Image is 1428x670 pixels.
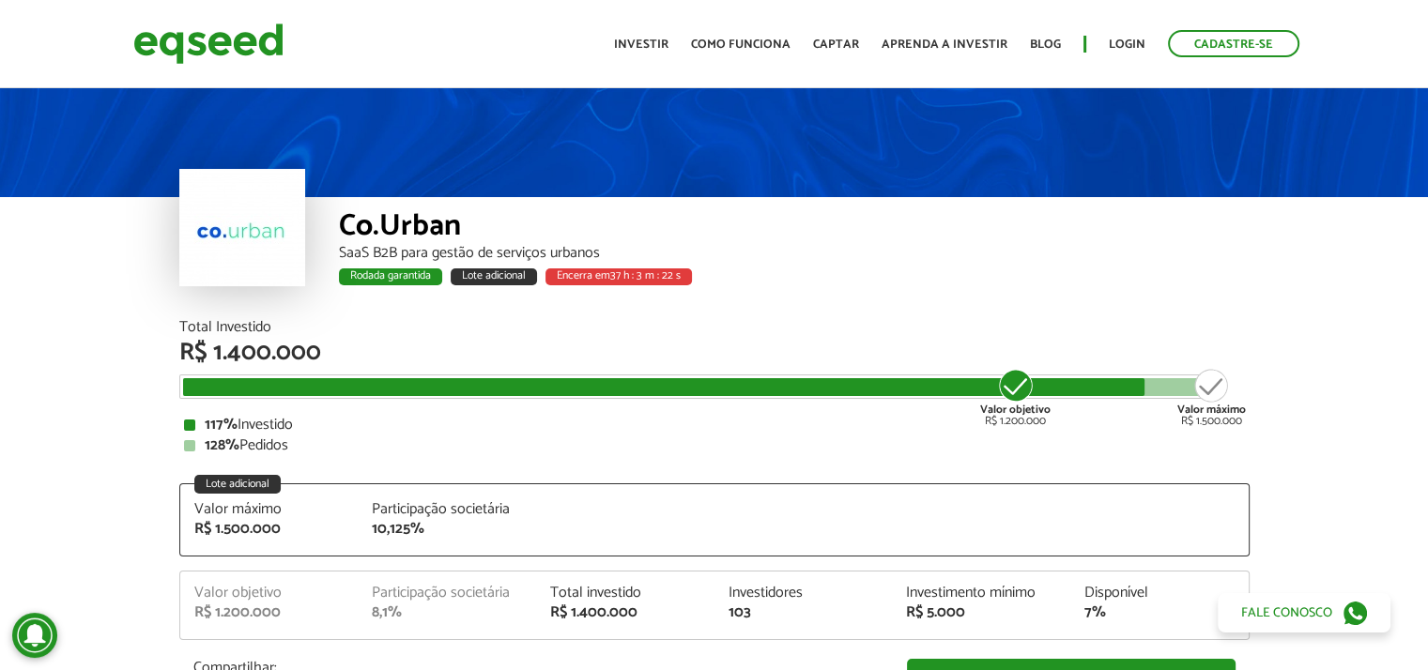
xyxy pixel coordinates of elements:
[194,475,281,494] div: Lote adicional
[339,268,442,285] div: Rodada garantida
[205,433,239,458] strong: 128%
[205,412,238,437] strong: 117%
[906,605,1056,620] div: R$ 5.000
[184,438,1245,453] div: Pedidos
[906,586,1056,601] div: Investimento mínimo
[545,268,692,285] div: Encerra em
[610,266,681,284] span: 37 h : 3 m : 22 s
[194,502,345,517] div: Valor máximo
[882,38,1007,51] a: Aprenda a investir
[728,586,878,601] div: Investidores
[691,38,791,51] a: Como funciona
[339,246,1250,261] div: SaaS B2B para gestão de serviços urbanos
[194,522,345,537] div: R$ 1.500.000
[813,38,859,51] a: Captar
[980,367,1051,427] div: R$ 1.200.000
[1168,30,1299,57] a: Cadastre-se
[339,211,1250,246] div: Co.Urban
[194,586,345,601] div: Valor objetivo
[184,418,1245,433] div: Investido
[1177,401,1246,419] strong: Valor máximo
[728,605,878,620] div: 103
[451,268,537,285] div: Lote adicional
[1084,586,1235,601] div: Disponível
[133,19,284,69] img: EqSeed
[179,341,1250,365] div: R$ 1.400.000
[1030,38,1061,51] a: Blog
[179,320,1250,335] div: Total Investido
[614,38,668,51] a: Investir
[550,605,700,620] div: R$ 1.400.000
[980,401,1051,419] strong: Valor objetivo
[1218,593,1390,632] a: Fale conosco
[550,586,700,601] div: Total investido
[372,586,522,601] div: Participação societária
[372,522,522,537] div: 10,125%
[194,605,345,620] div: R$ 1.200.000
[1109,38,1145,51] a: Login
[372,605,522,620] div: 8,1%
[1177,367,1246,427] div: R$ 1.500.000
[372,502,522,517] div: Participação societária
